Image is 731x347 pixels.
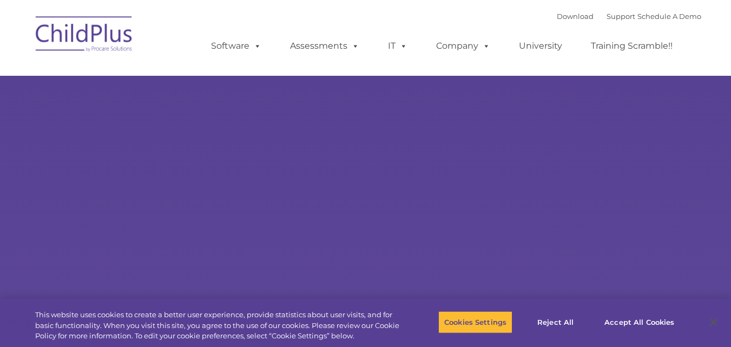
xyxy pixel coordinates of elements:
button: Close [702,310,726,334]
div: This website uses cookies to create a better user experience, provide statistics about user visit... [35,310,402,342]
a: Download [557,12,594,21]
a: IT [377,35,418,57]
img: ChildPlus by Procare Solutions [30,9,139,63]
a: Software [200,35,272,57]
button: Cookies Settings [438,311,512,333]
a: University [508,35,573,57]
a: Assessments [279,35,370,57]
a: Support [607,12,635,21]
a: Training Scramble!! [580,35,683,57]
button: Reject All [522,311,589,333]
a: Schedule A Demo [637,12,701,21]
a: Company [425,35,501,57]
button: Accept All Cookies [598,311,680,333]
font: | [557,12,701,21]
